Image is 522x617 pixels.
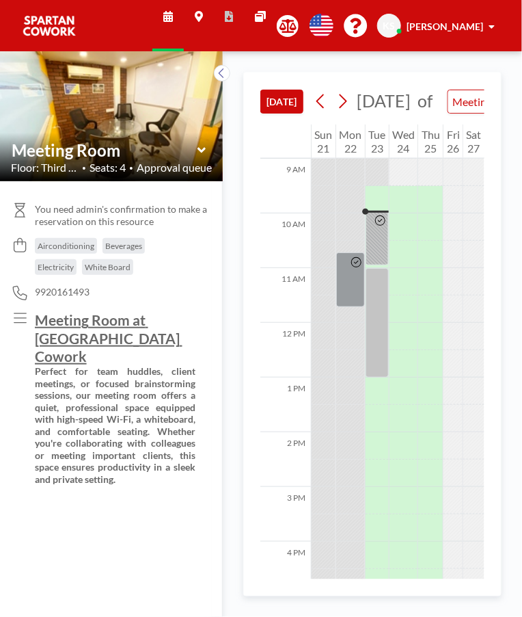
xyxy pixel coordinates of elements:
span: [DATE] [357,90,411,111]
div: Sat 27 [463,124,484,159]
div: Tue 23 [366,124,389,159]
span: Floor: Third Flo... [11,161,79,174]
div: Sun 21 [312,124,335,159]
span: Electricity [38,262,74,272]
span: Beverages [105,241,142,251]
div: Fri 26 [443,124,463,159]
button: [DATE] [260,90,303,114]
div: 4 PM [260,542,311,596]
span: [PERSON_NAME] [407,21,483,32]
div: 1 PM [260,378,311,432]
span: White Board [85,262,130,272]
div: 9 AM [260,159,311,213]
img: organization-logo [22,12,77,40]
div: 2 PM [260,432,311,487]
div: Mon 22 [336,124,365,159]
div: 11 AM [260,268,311,323]
span: Airconditioning [38,241,94,251]
div: 10 AM [260,213,311,268]
span: Seats: 4 [90,161,126,174]
div: 12 PM [260,323,311,378]
input: Meeting Room [12,140,197,160]
div: Wed 24 [389,124,418,159]
span: 9920161493 [35,286,90,298]
span: of [418,90,433,111]
span: You need admin's confirmation to make a reservation on this resource [35,203,212,227]
span: Approval queue [137,161,212,174]
div: Thu 25 [418,124,443,159]
div: 3 PM [260,487,311,542]
span: • [129,163,133,172]
u: Meeting Room at [GEOGRAPHIC_DATA] Cowork [35,311,182,365]
span: • [82,163,86,172]
span: KS [383,20,396,32]
strong: Perfect for team huddles, client meetings, or focused brainstorming sessions, our meeting room of... [35,365,197,485]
